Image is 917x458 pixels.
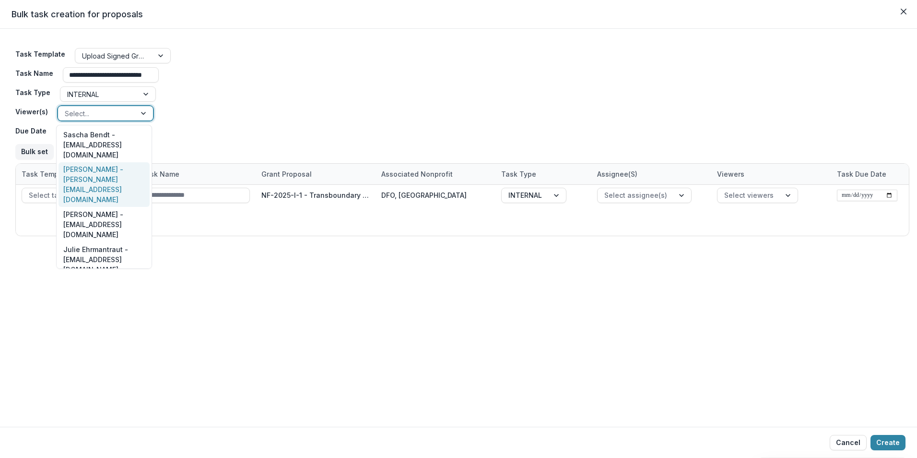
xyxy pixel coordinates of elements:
[830,435,867,450] button: Cancel
[136,164,256,184] div: Task Name
[16,164,136,184] div: Task Template
[591,169,643,179] div: Assignee(s)
[870,435,905,450] button: Create
[495,164,591,184] div: Task Type
[831,164,903,184] div: Task Due Date
[15,87,50,97] label: Task Type
[59,207,150,242] div: [PERSON_NAME] - [EMAIL_ADDRESS][DOMAIN_NAME]
[376,169,458,179] div: Associated Nonprofit
[59,162,150,207] div: [PERSON_NAME] - [PERSON_NAME][EMAIL_ADDRESS][DOMAIN_NAME]
[376,164,495,184] div: Associated Nonprofit
[495,169,542,179] div: Task Type
[256,169,317,179] div: Grant Proposal
[591,164,711,184] div: Assignee(s)
[136,169,185,179] div: Task Name
[15,107,48,117] label: Viewer(s)
[16,169,77,179] div: Task Template
[59,242,150,277] div: Julie Ehrmantraut - [EMAIL_ADDRESS][DOMAIN_NAME]
[15,144,54,159] button: Bulk set
[15,49,65,59] label: Task Template
[381,190,467,200] div: DFO, [GEOGRAPHIC_DATA]
[59,127,150,162] div: Sascha Bendt - [EMAIL_ADDRESS][DOMAIN_NAME]
[711,169,750,179] div: Viewers
[711,164,831,184] div: Viewers
[831,169,892,179] div: Task Due Date
[15,126,47,136] label: Due Date
[256,164,376,184] div: Grant Proposal
[896,4,911,19] button: Close
[15,68,53,78] label: Task Name
[261,190,370,200] div: NF-2025-I-1 - Transboundary Rivers [MEDICAL_DATA] Thermal Mark Recovery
